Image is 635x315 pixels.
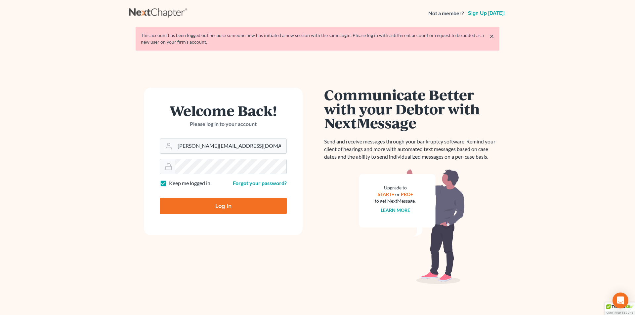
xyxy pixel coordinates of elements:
span: or [395,191,400,197]
div: Upgrade to [375,184,416,191]
h1: Communicate Better with your Debtor with NextMessage [324,88,499,130]
div: to get NextMessage. [375,198,416,204]
a: PRO+ [401,191,413,197]
div: Open Intercom Messenger [613,293,628,308]
p: Please log in to your account [160,120,287,128]
input: Log In [160,198,287,214]
img: nextmessage_bg-59042aed3d76b12b5cd301f8e5b87938c9018125f34e5fa2b7a6b67550977c72.svg [359,169,465,284]
a: Forgot your password? [233,180,287,186]
a: Sign up [DATE]! [467,11,506,16]
div: This account has been logged out because someone new has initiated a new session with the same lo... [141,32,494,45]
div: TrustedSite Certified [605,302,635,315]
a: × [489,32,494,40]
p: Send and receive messages through your bankruptcy software. Remind your client of hearings and mo... [324,138,499,161]
label: Keep me logged in [169,179,210,187]
a: START+ [378,191,394,197]
a: Learn more [381,207,410,213]
input: Email Address [175,139,286,153]
strong: Not a member? [428,10,464,17]
h1: Welcome Back! [160,103,287,118]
